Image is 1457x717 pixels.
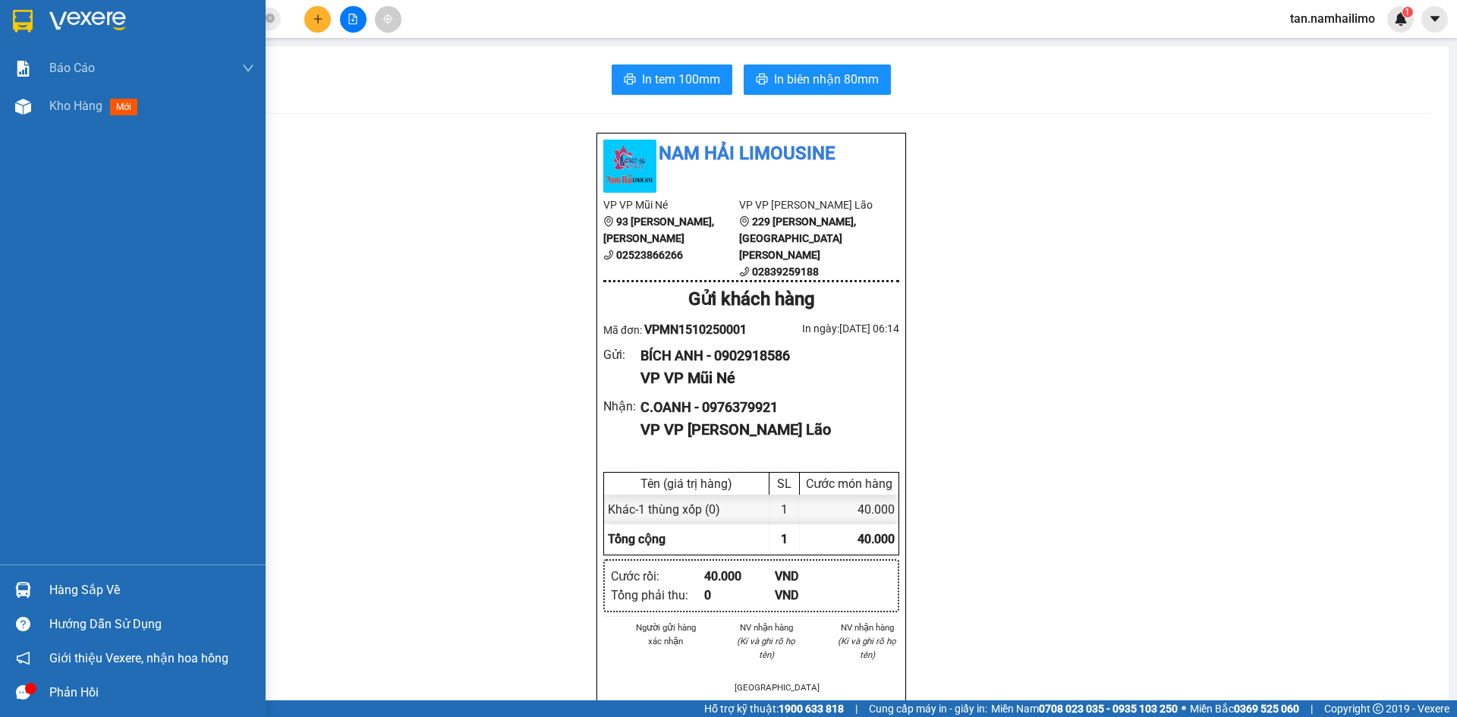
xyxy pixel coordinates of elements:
span: notification [16,651,30,665]
span: phone [739,266,750,277]
span: Báo cáo [49,58,95,77]
b: 229 [PERSON_NAME], [GEOGRAPHIC_DATA][PERSON_NAME] [739,215,856,261]
div: Mã đơn: [603,320,751,339]
span: Nhận: [130,14,166,30]
span: aim [382,14,393,24]
div: C.OANH [130,49,260,68]
b: 93 [PERSON_NAME], [PERSON_NAME] [603,215,714,244]
span: close-circle [266,14,275,23]
span: Miền Nam [991,700,1178,717]
div: 40.000 [11,98,121,116]
div: 0902918586 [13,49,119,71]
span: VPMN1510250001 [644,322,747,337]
span: | [1311,700,1313,717]
span: down [242,62,254,74]
b: 02523866266 [616,249,683,261]
strong: 0708 023 035 - 0935 103 250 [1039,703,1178,715]
i: (Kí và ghi rõ họ tên) [737,636,795,660]
button: aim [375,6,401,33]
span: Cung cấp máy in - giấy in: [869,700,987,717]
button: file-add [340,6,367,33]
span: phone [603,250,614,260]
img: warehouse-icon [15,99,31,115]
div: Gửi khách hàng [603,285,899,314]
div: Cước rồi : [611,567,704,586]
span: printer [624,73,636,87]
i: (Kí và ghi rõ họ tên) [838,636,896,660]
span: ⚪️ [1182,706,1186,712]
div: VP VP Mũi Né [640,366,887,390]
span: In biên nhận 80mm [774,70,879,89]
strong: 0369 525 060 [1234,703,1299,715]
span: In tem 100mm [642,70,720,89]
span: Giới thiệu Vexere, nhận hoa hồng [49,649,228,668]
span: message [16,685,30,700]
span: close-circle [266,12,275,27]
span: question-circle [16,617,30,631]
div: VP Mũi Né [13,13,119,31]
li: NV nhận hàng [735,621,799,634]
span: 40.000 [858,532,895,546]
span: 1 [1405,7,1410,17]
button: plus [304,6,331,33]
div: 40.000 [704,567,775,586]
div: SL [773,476,795,491]
strong: 1900 633 818 [779,703,844,715]
li: VP VP Mũi Né [603,197,739,213]
div: Nhận : [603,397,640,416]
li: Người gửi hàng xác nhận [634,621,698,648]
b: 02839259188 [752,266,819,278]
span: environment [603,216,614,227]
span: Hỗ trợ kỹ thuật: [704,700,844,717]
span: Miền Bắc [1190,700,1299,717]
div: Cước món hàng [804,476,895,491]
span: printer [756,73,768,87]
span: mới [110,99,137,115]
li: NV nhận hàng [835,621,899,634]
div: BÍCH ANH - 0902918586 [640,345,887,366]
span: 1 [781,532,788,546]
div: C.OANH - 0976379921 [640,397,887,418]
div: VP VP [PERSON_NAME] Lão [640,418,887,442]
span: environment [739,216,750,227]
img: logo.jpg [603,140,656,193]
div: VP [PERSON_NAME] [130,13,260,49]
li: VP VP [PERSON_NAME] Lão [739,197,875,213]
img: icon-new-feature [1394,12,1408,26]
button: printerIn biên nhận 80mm [744,64,891,95]
div: In ngày: [DATE] 06:14 [751,320,899,337]
span: Kho hàng [49,99,102,113]
button: printerIn tem 100mm [612,64,732,95]
span: plus [313,14,323,24]
img: warehouse-icon [15,582,31,598]
li: [GEOGRAPHIC_DATA] [735,681,799,694]
span: tan.namhailimo [1278,9,1387,28]
div: BÍCH ANH [13,31,119,49]
sup: 1 [1402,7,1413,17]
div: 40.000 [800,495,898,524]
button: caret-down [1421,6,1448,33]
div: Hàng sắp về [49,579,254,602]
div: VND [775,586,845,605]
div: Tổng phải thu : [611,586,704,605]
span: copyright [1373,703,1383,714]
span: caret-down [1428,12,1442,26]
span: Khác - 1 thùng xốp (0) [608,502,720,517]
img: logo-vxr [13,10,33,33]
div: 0976379921 [130,68,260,89]
span: file-add [348,14,358,24]
span: Tổng cộng [608,532,666,546]
div: Tên (giá trị hàng) [608,476,765,491]
span: Gửi: [13,14,36,30]
div: Phản hồi [49,681,254,704]
span: | [855,700,858,717]
div: Hướng dẫn sử dụng [49,613,254,636]
div: 1 [769,495,800,524]
li: Nam Hải Limousine [603,140,899,168]
img: solution-icon [15,61,31,77]
div: Gửi : [603,345,640,364]
span: CR : [11,99,35,115]
div: VND [775,567,845,586]
div: 0 [704,586,775,605]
